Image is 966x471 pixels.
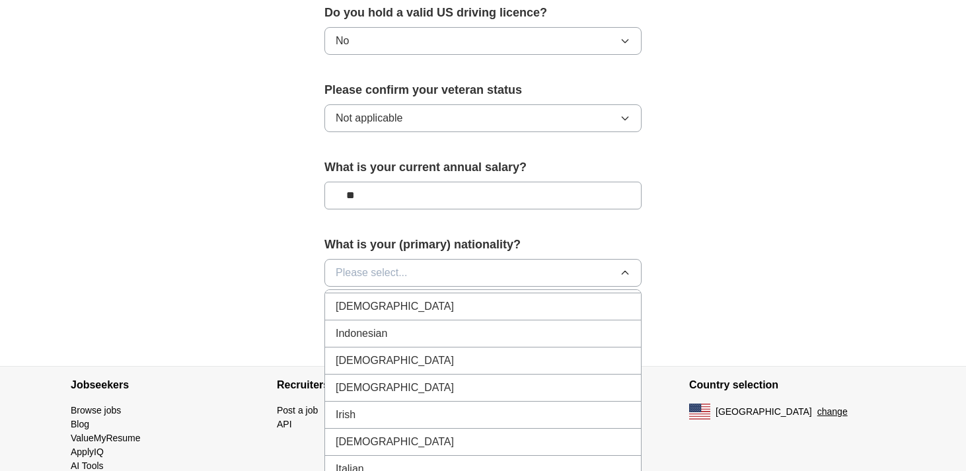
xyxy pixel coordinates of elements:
span: [DEMOGRAPHIC_DATA] [336,299,454,314]
button: No [324,27,642,55]
a: ApplyIQ [71,447,104,457]
span: [GEOGRAPHIC_DATA] [716,405,812,419]
img: US flag [689,404,710,419]
h4: Country selection [689,367,895,404]
label: Please confirm your veteran status [324,81,642,99]
label: What is your (primary) nationality? [324,236,642,254]
span: Not applicable [336,110,402,126]
span: Please select... [336,265,408,281]
label: What is your current annual salary? [324,159,642,176]
span: [DEMOGRAPHIC_DATA] [336,434,454,450]
button: Not applicable [324,104,642,132]
button: Please select... [324,259,642,287]
a: API [277,419,292,429]
a: Post a job [277,405,318,416]
a: Browse jobs [71,405,121,416]
a: ValueMyResume [71,433,141,443]
span: No [336,33,349,49]
span: [DEMOGRAPHIC_DATA] [336,380,454,396]
label: Do you hold a valid US driving licence? [324,4,642,22]
span: Irish [336,407,355,423]
a: Blog [71,419,89,429]
button: change [817,405,848,419]
span: Indonesian [336,326,387,342]
a: AI Tools [71,460,104,471]
span: [DEMOGRAPHIC_DATA] [336,353,454,369]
